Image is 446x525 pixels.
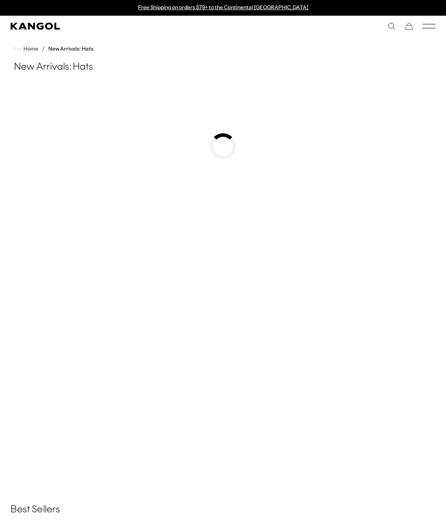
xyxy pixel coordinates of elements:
[38,44,45,54] li: /
[10,61,436,74] h1: New Arrivals: Hats
[388,22,395,30] summary: Search here
[138,4,308,10] a: Free Shipping on orders $79+ to the Continental [GEOGRAPHIC_DATA]
[22,46,38,52] span: Home
[133,4,313,11] div: Announcement
[133,4,313,11] div: 1 of 2
[133,4,313,11] slideshow-component: Announcement bar
[10,504,436,517] h3: Best Sellers
[422,22,436,30] button: Mobile Menu
[405,22,413,30] button: Cart
[14,45,38,53] a: Home
[48,46,94,52] a: New Arrivals: Hats
[10,23,223,30] a: Kangol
